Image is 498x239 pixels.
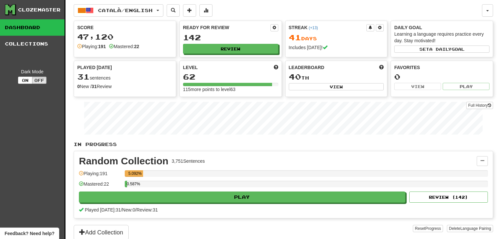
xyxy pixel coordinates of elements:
span: Review: 31 [137,207,158,212]
button: More stats [199,4,212,17]
span: Score more points to level up [274,64,278,71]
div: Daily Goal [394,24,489,31]
strong: 0 [77,84,80,89]
div: Score [77,24,173,31]
span: Leaderboard [289,64,324,71]
div: Dark Mode [5,68,60,75]
div: Learning a language requires practice every day. Stay motivated! [394,31,489,44]
button: Add sentence to collection [183,4,196,17]
span: Level [183,64,198,71]
div: 47,120 [77,33,173,41]
button: DeleteLanguage Pairing [447,225,493,232]
div: Mastered: [109,43,139,50]
button: Play [443,83,489,90]
span: New: 0 [122,207,135,212]
div: Clozemaster [18,7,61,13]
button: View [394,83,441,90]
div: th [289,73,384,81]
span: Català / English [98,8,153,13]
span: / [121,207,122,212]
span: a daily [429,47,452,51]
strong: 22 [134,44,139,49]
button: On [18,77,32,84]
button: Review (142) [409,192,488,203]
span: Played [DATE]: 31 [85,207,121,212]
div: Playing: 191 [79,170,121,181]
div: 3,751 Sentences [172,158,205,164]
div: Streak [289,24,367,31]
div: New / Review [77,83,173,90]
div: Playing: [77,43,106,50]
div: 5.092% [127,170,143,177]
button: ResetProgress [413,225,443,232]
p: In Progress [74,141,493,148]
span: Played [DATE] [77,64,112,71]
a: (+13) [309,26,318,30]
button: Review [183,44,278,54]
span: Progress [425,226,441,231]
div: 0 [394,73,489,81]
span: 40 [289,72,301,81]
span: / [135,207,137,212]
span: 31 [77,72,90,81]
div: Ready for Review [183,24,270,31]
div: Day s [289,33,384,42]
span: Open feedback widget [5,230,54,237]
div: Mastered: 22 [79,181,121,192]
div: Random Collection [79,156,168,166]
span: Language Pairing [460,226,491,231]
strong: 191 [98,44,106,49]
button: View [289,83,384,90]
div: 115 more points to level 63 [183,86,278,93]
button: Off [32,77,46,84]
strong: 31 [92,84,97,89]
div: Favorites [394,64,489,71]
div: Includes [DATE]! [289,44,384,51]
div: 62 [183,73,278,81]
button: Play [79,192,405,203]
span: 41 [289,33,301,42]
button: Search sentences [167,4,180,17]
div: sentences [77,73,173,81]
span: This week in points, UTC [379,64,384,71]
button: Català/English [74,4,163,17]
a: Full History [466,102,493,109]
div: 142 [183,33,278,42]
button: Seta dailygoal [394,46,489,53]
